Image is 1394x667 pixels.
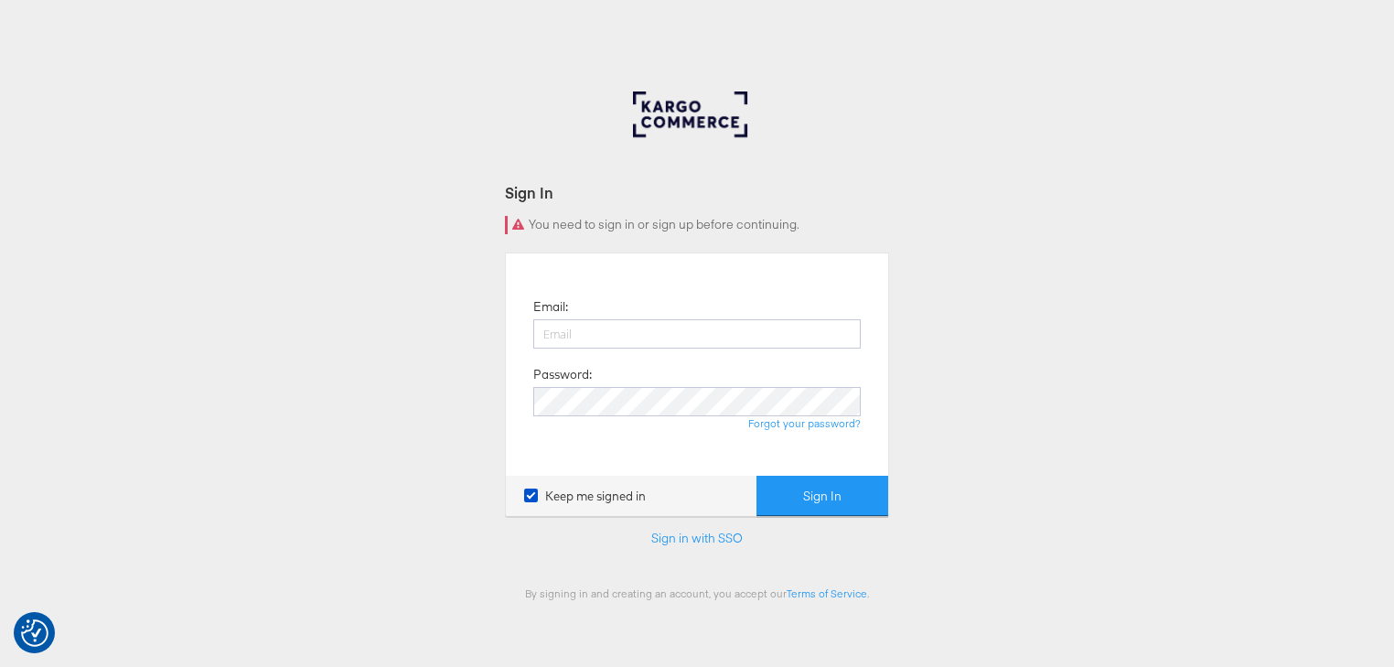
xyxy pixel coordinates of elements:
[533,298,568,316] label: Email:
[533,319,861,349] input: Email
[524,488,646,505] label: Keep me signed in
[756,476,888,517] button: Sign In
[748,416,861,430] a: Forgot your password?
[533,366,592,383] label: Password:
[651,530,743,546] a: Sign in with SSO
[787,586,867,600] a: Terms of Service
[505,182,889,203] div: Sign In
[505,586,889,600] div: By signing in and creating an account, you accept our .
[505,216,889,234] div: You need to sign in or sign up before continuing.
[21,619,48,647] button: Consent Preferences
[21,619,48,647] img: Revisit consent button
